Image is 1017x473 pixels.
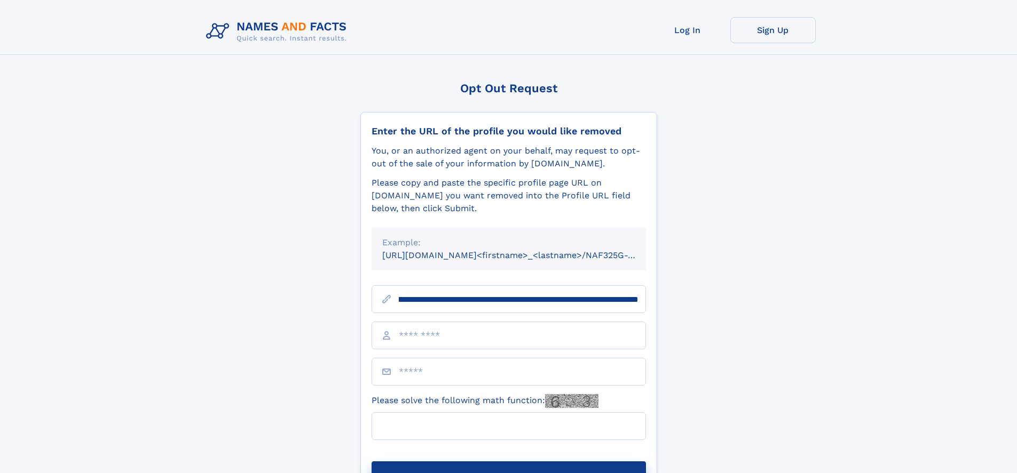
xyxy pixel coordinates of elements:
[382,250,666,260] small: [URL][DOMAIN_NAME]<firstname>_<lastname>/NAF325G-xxxxxxxx
[372,125,646,137] div: Enter the URL of the profile you would like removed
[645,17,730,43] a: Log In
[382,236,635,249] div: Example:
[202,17,356,46] img: Logo Names and Facts
[372,177,646,215] div: Please copy and paste the specific profile page URL on [DOMAIN_NAME] you want removed into the Pr...
[372,145,646,170] div: You, or an authorized agent on your behalf, may request to opt-out of the sale of your informatio...
[360,82,657,95] div: Opt Out Request
[372,394,598,408] label: Please solve the following math function:
[730,17,816,43] a: Sign Up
